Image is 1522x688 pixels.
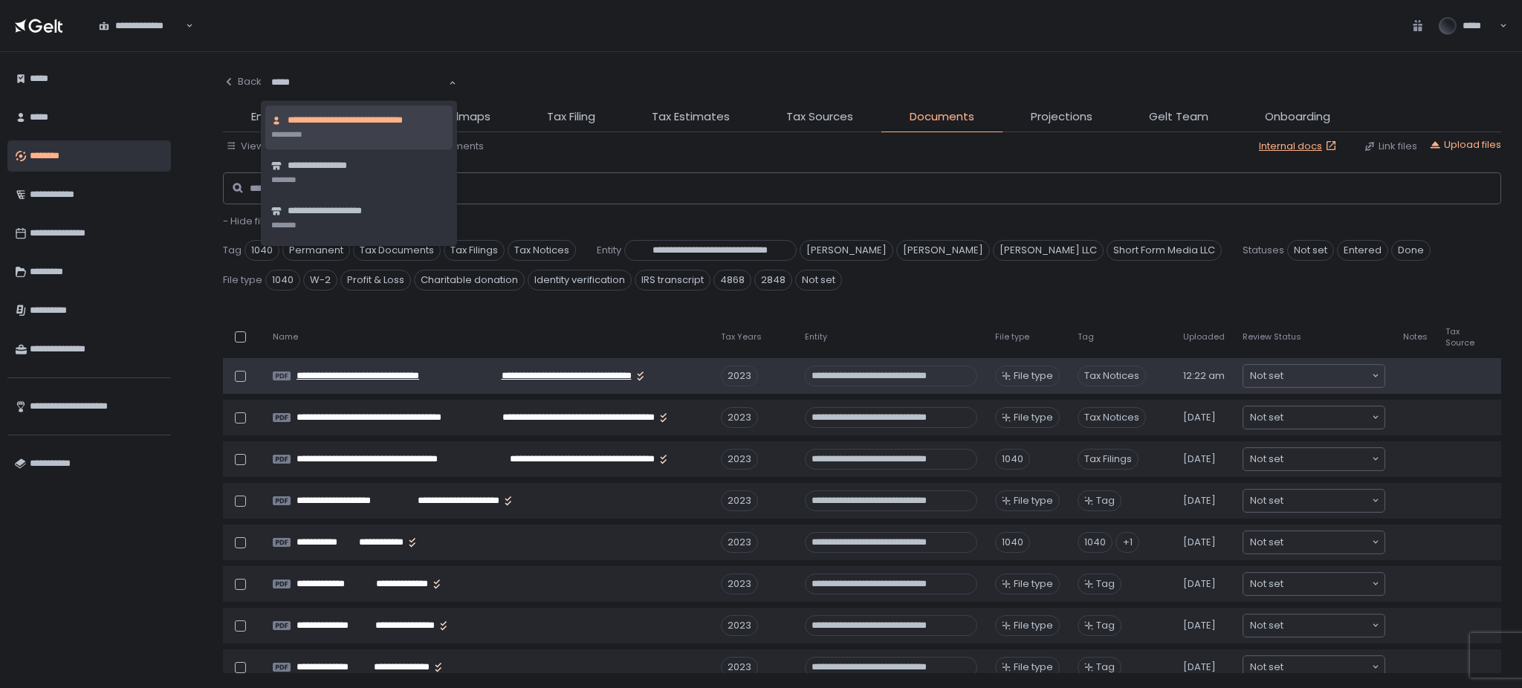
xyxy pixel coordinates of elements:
[721,449,758,470] div: 2023
[1107,240,1222,261] span: Short Form Media LLC
[1243,573,1385,595] div: Search for option
[1078,532,1113,553] span: 1040
[1149,108,1208,126] span: Gelt Team
[721,490,758,511] div: 2023
[282,240,350,261] span: Permanent
[1243,490,1385,512] div: Search for option
[721,407,758,428] div: 2023
[1250,577,1283,591] span: Not set
[1250,618,1283,633] span: Not set
[1096,619,1115,632] span: Tag
[1243,365,1385,387] div: Search for option
[1283,535,1370,550] input: Search for option
[223,67,262,97] button: Back
[597,244,621,257] span: Entity
[1096,577,1115,591] span: Tag
[1014,577,1053,591] span: File type
[1250,452,1283,467] span: Not set
[1265,108,1330,126] span: Onboarding
[721,615,758,636] div: 2023
[635,270,710,291] span: IRS transcript
[1337,240,1388,261] span: Entered
[1078,331,1094,343] span: Tag
[721,574,758,594] div: 2023
[1183,619,1216,632] span: [DATE]
[1243,331,1301,343] span: Review Status
[1014,411,1053,424] span: File type
[1445,326,1474,348] span: Tax Source
[262,67,456,98] div: Search for option
[89,10,193,41] div: Search for option
[340,270,411,291] span: Profit & Loss
[1429,138,1501,152] button: Upload files
[896,240,990,261] span: [PERSON_NAME]
[226,140,329,153] button: View by: Tax years
[1183,369,1225,383] span: 12:22 am
[508,240,576,261] span: Tax Notices
[1250,660,1283,675] span: Not set
[265,270,300,291] span: 1040
[713,270,751,291] span: 4868
[223,273,262,287] span: File type
[528,270,632,291] span: Identity verification
[721,331,762,343] span: Tax Years
[1243,244,1284,257] span: Statuses
[995,331,1029,343] span: File type
[1243,614,1385,637] div: Search for option
[1014,369,1053,383] span: File type
[223,244,242,257] span: Tag
[1283,577,1370,591] input: Search for option
[754,270,792,291] span: 2848
[1014,494,1053,507] span: File type
[414,270,525,291] span: Charitable donation
[1183,577,1216,591] span: [DATE]
[1078,407,1146,428] span: Tax Notices
[721,366,758,386] div: 2023
[805,331,827,343] span: Entity
[1250,410,1283,425] span: Not set
[1183,536,1216,549] span: [DATE]
[1096,494,1115,507] span: Tag
[1183,452,1216,466] span: [DATE]
[273,331,298,343] span: Name
[1243,656,1385,678] div: Search for option
[1014,619,1053,632] span: File type
[995,532,1030,553] div: 1040
[245,240,279,261] span: 1040
[1183,411,1216,424] span: [DATE]
[1096,661,1115,674] span: Tag
[223,215,281,228] button: - Hide filters
[1183,331,1225,343] span: Uploaded
[1259,140,1340,153] a: Internal docs
[1283,410,1370,425] input: Search for option
[1243,448,1385,470] div: Search for option
[995,449,1030,470] div: 1040
[444,240,505,261] span: Tax Filings
[786,108,853,126] span: Tax Sources
[795,270,842,291] span: Not set
[223,75,262,88] div: Back
[1014,661,1053,674] span: File type
[1031,108,1092,126] span: Projections
[1283,660,1370,675] input: Search for option
[721,657,758,678] div: 2023
[271,75,447,90] input: Search for option
[1250,493,1283,508] span: Not set
[1250,535,1283,550] span: Not set
[1078,366,1146,386] span: Tax Notices
[1364,140,1417,153] button: Link files
[1078,449,1139,470] span: Tax Filings
[1391,240,1431,261] span: Done
[1283,493,1370,508] input: Search for option
[430,108,490,126] span: Roadmaps
[1403,331,1428,343] span: Notes
[800,240,893,261] span: [PERSON_NAME]
[251,108,282,126] span: Entity
[547,108,595,126] span: Tax Filing
[303,270,337,291] span: W-2
[1250,369,1283,383] span: Not set
[721,532,758,553] div: 2023
[1243,406,1385,429] div: Search for option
